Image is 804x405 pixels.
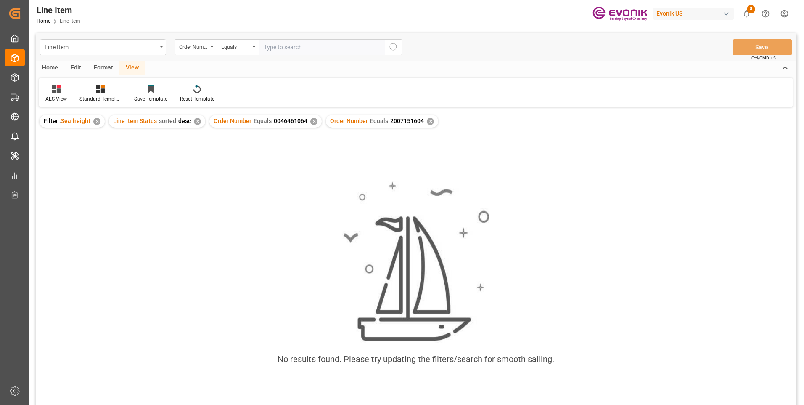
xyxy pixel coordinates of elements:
[254,117,272,124] span: Equals
[733,39,792,55] button: Save
[385,39,402,55] button: search button
[45,41,157,52] div: Line Item
[178,117,191,124] span: desc
[214,117,251,124] span: Order Number
[751,55,776,61] span: Ctrl/CMD + S
[221,41,250,51] div: Equals
[37,18,50,24] a: Home
[159,117,176,124] span: sorted
[93,118,100,125] div: ✕
[79,95,122,103] div: Standard Templates
[330,117,368,124] span: Order Number
[87,61,119,75] div: Format
[259,39,385,55] input: Type to search
[653,8,734,20] div: Evonik US
[61,117,90,124] span: Sea freight
[64,61,87,75] div: Edit
[134,95,167,103] div: Save Template
[310,118,317,125] div: ✕
[278,353,554,365] div: No results found. Please try updating the filters/search for smooth sailing.
[217,39,259,55] button: open menu
[37,4,80,16] div: Line Item
[194,118,201,125] div: ✕
[113,117,157,124] span: Line Item Status
[40,39,166,55] button: open menu
[756,4,775,23] button: Help Center
[427,118,434,125] div: ✕
[179,41,208,51] div: Order Number
[274,117,307,124] span: 0046461064
[390,117,424,124] span: 2007151604
[653,5,737,21] button: Evonik US
[119,61,145,75] div: View
[180,95,214,103] div: Reset Template
[370,117,388,124] span: Equals
[45,95,67,103] div: AES View
[342,181,489,343] img: smooth_sailing.jpeg
[36,61,64,75] div: Home
[44,117,61,124] span: Filter :
[592,6,647,21] img: Evonik-brand-mark-Deep-Purple-RGB.jpeg_1700498283.jpeg
[175,39,217,55] button: open menu
[737,4,756,23] button: show 5 new notifications
[747,5,755,13] span: 5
